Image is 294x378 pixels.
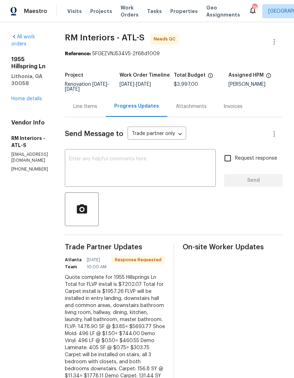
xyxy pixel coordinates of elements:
b: Reference: [65,51,91,56]
span: - [65,82,109,92]
span: - [120,82,151,87]
span: On-site Worker Updates [183,244,283,251]
span: [DATE] [136,82,151,87]
span: [DATE] [65,87,80,92]
span: Renovation [65,82,109,92]
div: Progress Updates [114,103,159,110]
span: [DATE] 10:00 AM [87,256,107,270]
span: Request response [235,155,277,162]
h5: RM Interiors - ATL-S [11,135,48,149]
a: Home details [11,96,42,101]
div: Invoices [223,103,243,110]
h5: Assigned HPM [228,73,264,78]
span: $3,997.00 [174,82,198,87]
span: [DATE] [92,82,107,87]
h5: Total Budget [174,73,206,78]
div: Trade partner only [128,128,186,140]
h5: Lithonia, GA 30058 [11,73,48,87]
span: Projects [90,8,112,15]
h5: Project [65,73,83,78]
div: Attachments [176,103,207,110]
h4: Vendor Info [11,119,48,126]
span: Visits [67,8,82,15]
span: RM Interiors - ATL-S [65,33,145,42]
h2: 1955 Hillspring Ln [11,56,48,70]
div: Line Items [73,103,97,110]
span: The total cost of line items that have been proposed by Opendoor. This sum includes line items th... [208,73,213,82]
span: Tasks [147,9,162,14]
h6: Atlanta Team [65,256,82,270]
div: 5FGEZVNJ534V5-2f68d1009 [65,50,283,57]
p: [EMAIL_ADDRESS][DOMAIN_NAME] [11,152,48,164]
span: The hpm assigned to this work order. [266,73,271,82]
span: Needs QC [154,36,178,43]
span: Work Orders [121,4,139,18]
span: Geo Assignments [206,4,240,18]
span: [DATE] [120,82,134,87]
h5: Work Order Timeline [120,73,170,78]
div: [PERSON_NAME] [228,82,283,87]
div: 79 [252,4,257,11]
span: Properties [170,8,198,15]
span: Response Requested [112,256,164,263]
p: [PHONE_NUMBER] [11,166,48,172]
a: All work orders [11,34,35,46]
span: Trade Partner Updates [65,244,165,251]
span: Maestro [24,8,47,15]
span: Send Message to [65,130,123,137]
